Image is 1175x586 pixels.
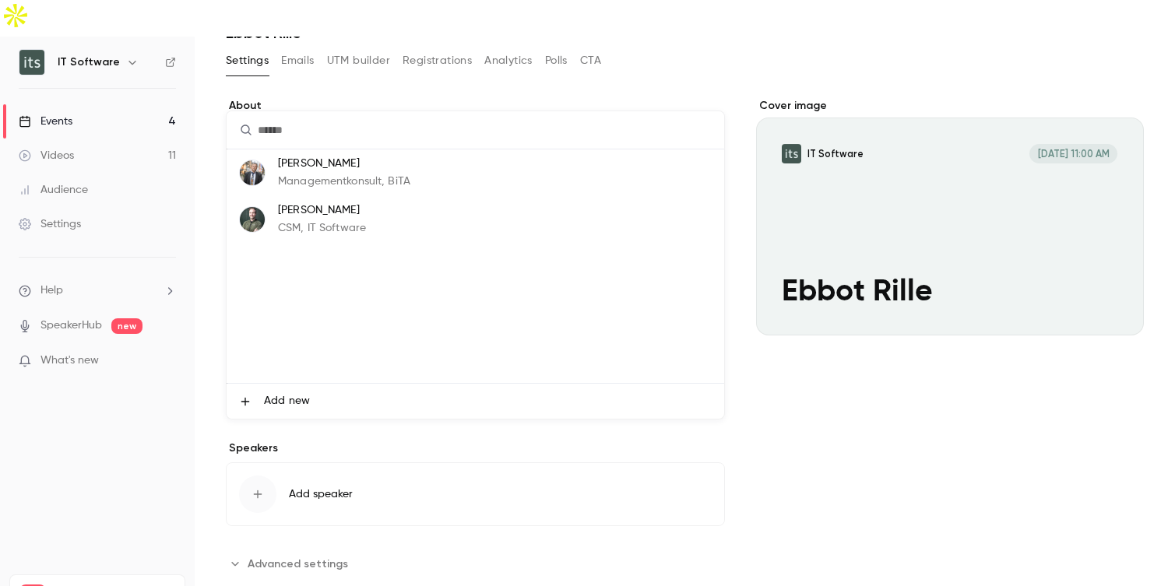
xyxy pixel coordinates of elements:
[264,393,310,409] span: Add new
[278,202,366,219] p: [PERSON_NAME]
[240,207,265,232] img: Kenny Sandberg
[278,156,410,172] p: [PERSON_NAME]
[278,220,366,237] p: CSM, IT Software
[240,160,265,185] img: Anders Brunberg
[278,174,410,190] p: Managementkonsult, BiTA​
